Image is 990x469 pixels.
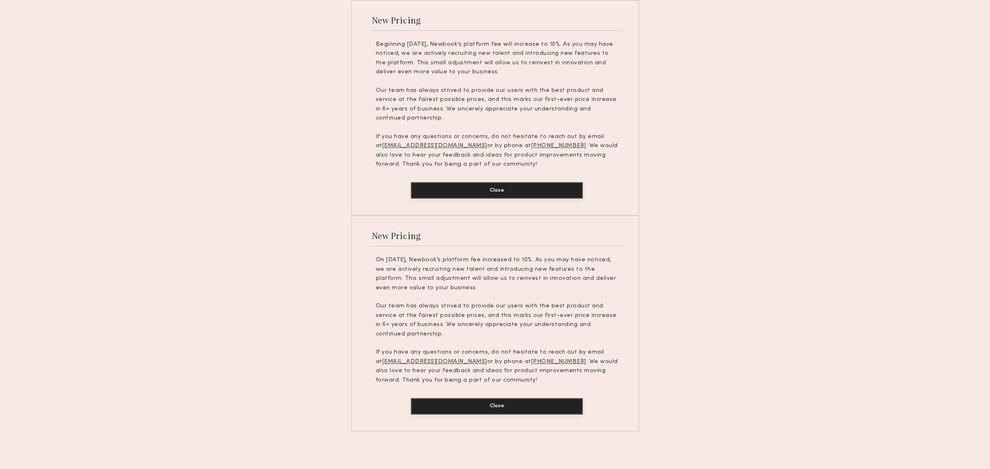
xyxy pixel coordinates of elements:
u: [PHONE_NUMBER] [531,143,586,148]
button: Close [411,182,583,199]
button: Close [411,398,583,415]
p: Our team has always strived to provide our users with the best product and service at the fairest... [376,86,618,123]
p: If you have any questions or concerns, do not hesitate to reach out by email at or by phone at . ... [376,132,618,169]
p: Beginning [DATE], Newbook’s platform fee will increase to 10%. As you may have noticed, we are ac... [376,40,618,77]
div: New Pricing [372,14,421,26]
p: Our team has always strived to provide our users with the best product and service at the fairest... [376,302,618,339]
div: New Pricing [372,230,421,241]
u: [PHONE_NUMBER] [531,359,586,364]
u: [EMAIL_ADDRESS][DOMAIN_NAME] [382,359,487,364]
p: On [DATE], Newbook’s platform fee increased to 10%. As you may have noticed, we are actively recr... [376,256,618,293]
u: [EMAIL_ADDRESS][DOMAIN_NAME] [382,143,487,148]
p: If you have any questions or concerns, do not hesitate to reach out by email at or by phone at . ... [376,348,618,385]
